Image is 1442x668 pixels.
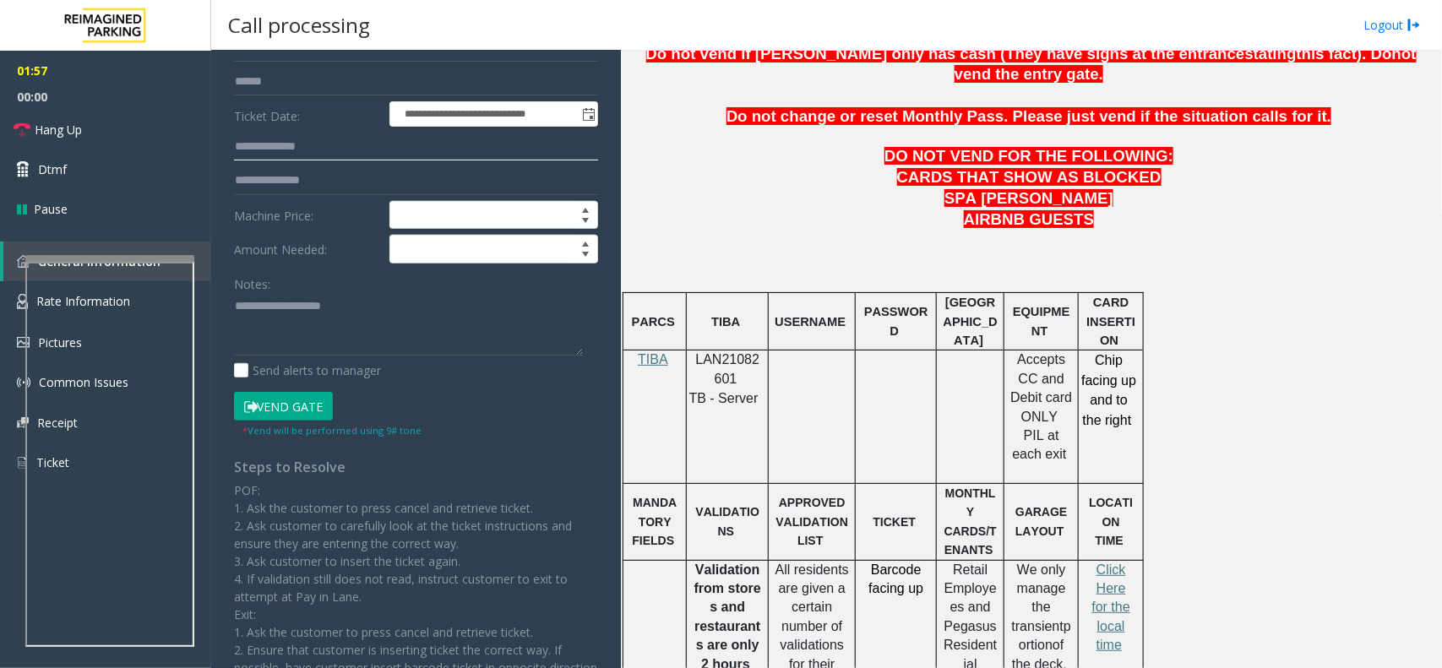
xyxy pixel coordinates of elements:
[944,296,998,347] span: [GEOGRAPHIC_DATA]
[1245,45,1297,62] span: stating
[1089,496,1133,547] span: LOCATION TIME
[17,337,30,348] img: 'icon'
[38,253,161,269] span: General Information
[3,242,211,281] a: General Information
[944,486,997,557] span: MONTHLY CARDS/TENANTS
[579,102,597,126] span: Toggle popup
[726,107,1331,125] span: Do not change or reset Monthly Pass. Please just vend if the situation calls for it.
[234,459,598,475] h4: Steps to Resolve
[1092,563,1130,653] a: Click Here for the local time
[1407,16,1421,34] img: logout
[776,496,849,547] span: APPROVED VALIDATION LIST
[34,200,68,218] span: Pause
[1086,296,1135,347] span: CARD INSERTION
[17,376,30,389] img: 'icon'
[1013,305,1070,337] span: EQUIPMENT
[1013,428,1067,461] span: PIL at each exit
[234,269,270,293] label: Notes:
[1297,45,1392,62] span: this fact). Do
[696,352,760,385] span: LAN21082601
[638,352,668,367] span: TIBA
[1092,562,1130,653] span: Click Here for the local time
[17,417,29,428] img: 'icon'
[574,236,597,249] span: Increase value
[884,147,1173,165] span: DO NOT VEND FOR THE FOLLOWING:
[17,294,28,309] img: 'icon'
[897,168,1162,186] span: CARDS THAT SHOW AS BLOCKED
[38,160,67,178] span: Dtmf
[689,391,759,405] span: TB - Server
[711,315,740,329] span: TIBA
[1012,562,1066,633] span: We only manage the transient
[1015,505,1067,537] span: GARAGE LAYOUT
[696,505,759,537] span: VALIDATIONS
[1081,353,1136,426] span: Chip facing up and to the right
[17,255,30,268] img: 'icon'
[17,455,28,470] img: 'icon'
[775,315,846,329] span: USERNAME
[632,496,677,547] span: MANDATORY FIELDS
[234,392,333,421] button: Vend Gate
[632,315,675,329] span: PARCS
[242,424,422,437] small: Vend will be performed using 9# tone
[873,515,917,529] span: TICKET
[864,305,928,337] span: PASSWORD
[944,189,1113,207] span: SPA [PERSON_NAME]
[1010,352,1072,423] span: Accepts CC and Debit card ONLY
[1019,619,1071,652] span: portion
[230,101,385,127] label: Ticket Date:
[1363,16,1421,34] a: Logout
[230,201,385,230] label: Machine Price:
[234,361,381,379] label: Send alerts to manager
[35,121,82,138] span: Hang Up
[574,249,597,263] span: Decrease value
[638,353,668,367] a: TIBA
[646,45,1245,62] span: Do not vend if [PERSON_NAME] only has cash (They have signs at the entrance
[220,4,378,46] h3: Call processing
[574,202,597,215] span: Increase value
[230,235,385,263] label: Amount Needed:
[574,215,597,229] span: Decrease value
[964,210,1094,228] span: AIRBNB GUESTS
